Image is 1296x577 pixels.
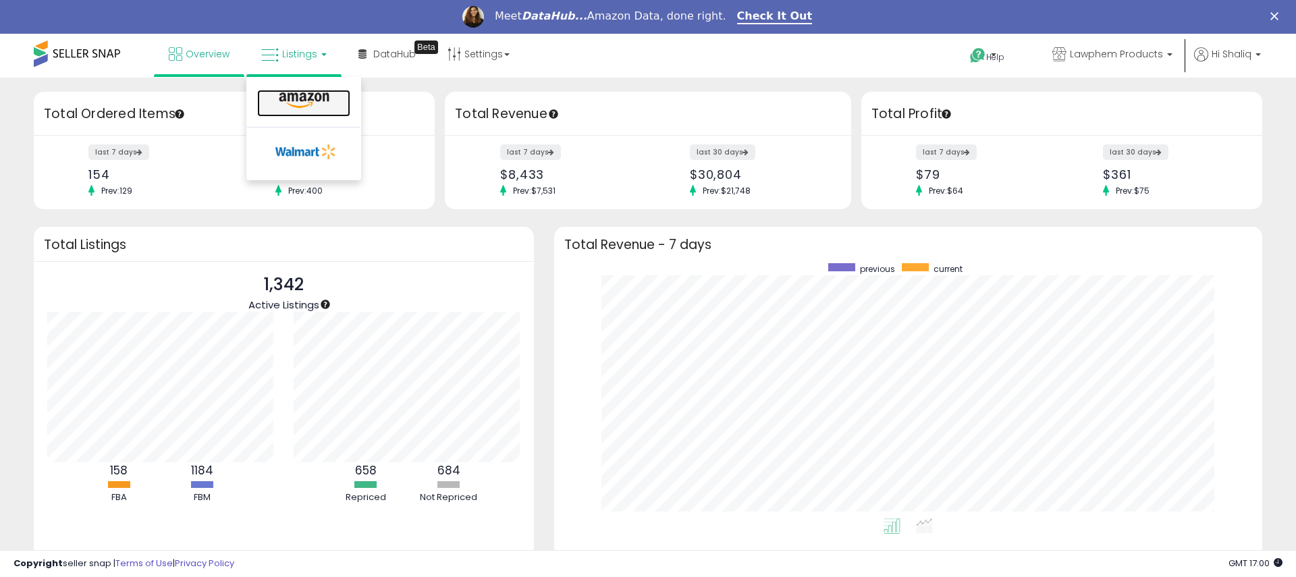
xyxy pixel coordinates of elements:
[282,47,317,61] span: Listings
[506,185,562,196] span: Prev: $7,531
[115,557,173,570] a: Terms of Use
[110,462,128,478] b: 158
[408,491,489,504] div: Not Repriced
[500,167,638,182] div: $8,433
[690,167,828,182] div: $30,804
[1103,144,1168,160] label: last 30 days
[373,47,416,61] span: DataHub
[437,462,460,478] b: 684
[13,557,234,570] div: seller snap | |
[78,491,159,504] div: FBA
[500,144,561,160] label: last 7 days
[94,185,139,196] span: Prev: 129
[319,298,331,310] div: Tooltip anchor
[860,263,895,275] span: previous
[88,144,149,160] label: last 7 days
[986,51,1004,63] span: Help
[922,185,970,196] span: Prev: $64
[1228,557,1282,570] span: 2025-10-9 17:00 GMT
[248,298,319,312] span: Active Listings
[437,34,520,74] a: Settings
[191,462,213,478] b: 1184
[248,272,319,298] p: 1,342
[969,47,986,64] i: Get Help
[44,105,425,123] h3: Total Ordered Items
[1212,47,1251,61] span: Hi Shaliq
[281,185,329,196] span: Prev: 400
[159,34,240,74] a: Overview
[161,491,242,504] div: FBM
[1109,185,1156,196] span: Prev: $75
[88,167,224,182] div: 154
[275,167,411,182] div: 563
[916,167,1052,182] div: $79
[1103,167,1239,182] div: $361
[462,6,484,28] img: Profile image for Georgie
[325,491,406,504] div: Repriced
[13,557,63,570] strong: Copyright
[871,105,1252,123] h3: Total Profit
[959,37,1031,78] a: Help
[696,185,757,196] span: Prev: $21,748
[547,108,560,120] div: Tooltip anchor
[173,108,186,120] div: Tooltip anchor
[44,240,524,250] h3: Total Listings
[495,9,726,23] div: Meet Amazon Data, done right.
[737,9,813,24] a: Check It Out
[348,34,426,74] a: DataHub
[186,47,230,61] span: Overview
[934,263,963,275] span: current
[522,9,587,22] i: DataHub...
[1042,34,1183,78] a: Lawphem Products
[1270,12,1284,20] div: Close
[940,108,952,120] div: Tooltip anchor
[355,462,377,478] b: 658
[414,40,438,54] div: Tooltip anchor
[564,240,1252,250] h3: Total Revenue - 7 days
[1070,47,1163,61] span: Lawphem Products
[175,557,234,570] a: Privacy Policy
[1194,47,1261,78] a: Hi Shaliq
[690,144,755,160] label: last 30 days
[455,105,841,123] h3: Total Revenue
[916,144,977,160] label: last 7 days
[251,34,337,74] a: Listings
